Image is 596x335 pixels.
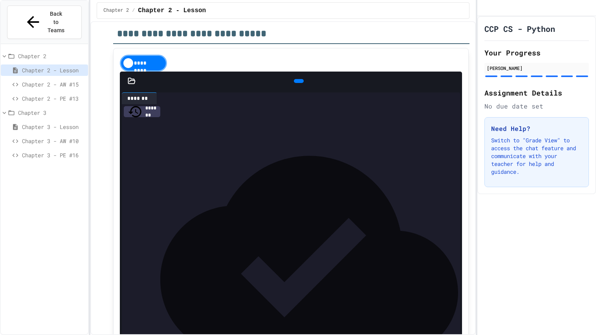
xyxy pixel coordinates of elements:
[22,137,85,145] span: Chapter 3 - AW #10
[484,23,555,34] h1: CCP CS - Python
[22,66,85,74] span: Chapter 2 - Lesson
[487,64,587,72] div: [PERSON_NAME]
[484,101,589,111] div: No due date set
[484,47,589,58] h2: Your Progress
[22,94,85,103] span: Chapter 2 - PE #13
[138,6,206,15] span: Chapter 2 - Lesson
[18,52,85,60] span: Chapter 2
[22,151,85,159] span: Chapter 3 - PE #16
[491,124,582,133] h3: Need Help?
[47,10,65,35] span: Back to Teams
[103,7,129,14] span: Chapter 2
[484,87,589,98] h2: Assignment Details
[132,7,135,14] span: /
[491,136,582,176] p: Switch to "Grade View" to access the chat feature and communicate with your teacher for help and ...
[22,80,85,88] span: Chapter 2 - AW #15
[22,123,85,131] span: Chapter 3 - Lesson
[7,6,82,39] button: Back to Teams
[18,109,85,117] span: Chapter 3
